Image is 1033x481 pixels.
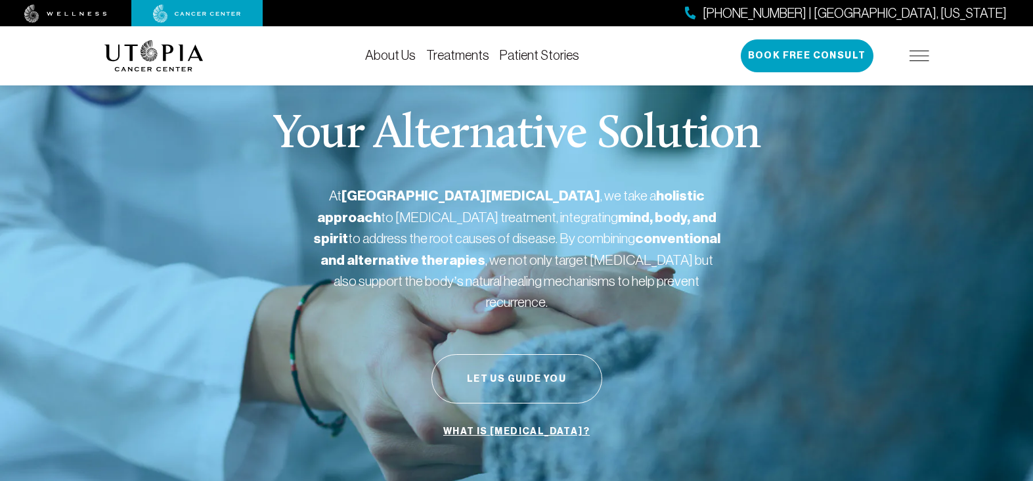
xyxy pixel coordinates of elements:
[273,112,760,159] p: Your Alternative Solution
[741,39,873,72] button: Book Free Consult
[685,4,1007,23] a: [PHONE_NUMBER] | [GEOGRAPHIC_DATA], [US_STATE]
[703,4,1007,23] span: [PHONE_NUMBER] | [GEOGRAPHIC_DATA], [US_STATE]
[24,5,107,23] img: wellness
[320,230,720,269] strong: conventional and alternative therapies
[341,187,600,204] strong: [GEOGRAPHIC_DATA][MEDICAL_DATA]
[313,185,720,312] p: At , we take a to [MEDICAL_DATA] treatment, integrating to address the root causes of disease. By...
[910,51,929,61] img: icon-hamburger
[104,40,204,72] img: logo
[426,48,489,62] a: Treatments
[431,354,602,403] button: Let Us Guide You
[500,48,579,62] a: Patient Stories
[153,5,241,23] img: cancer center
[440,419,593,444] a: What is [MEDICAL_DATA]?
[317,187,705,226] strong: holistic approach
[365,48,416,62] a: About Us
